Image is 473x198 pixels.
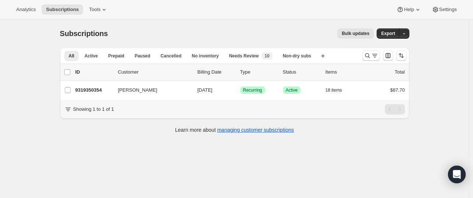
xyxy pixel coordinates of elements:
[326,85,350,95] button: 18 items
[85,4,112,15] button: Tools
[75,86,112,94] p: 9319350354
[383,50,393,61] button: Customize table column order and visibility
[264,53,269,59] span: 10
[161,53,182,59] span: Cancelled
[114,84,187,96] button: [PERSON_NAME]
[16,7,36,13] span: Analytics
[427,4,461,15] button: Settings
[439,7,457,13] span: Settings
[108,53,124,59] span: Prepaid
[42,4,83,15] button: Subscriptions
[118,68,192,76] p: Customer
[381,31,395,36] span: Export
[46,7,79,13] span: Subscriptions
[283,68,320,76] p: Status
[60,29,108,38] span: Subscriptions
[390,87,405,93] span: $87.70
[12,4,40,15] button: Analytics
[73,106,114,113] p: Showing 1 to 1 of 1
[326,87,342,93] span: 18 items
[286,87,298,93] span: Active
[89,7,100,13] span: Tools
[396,50,406,61] button: Sort the results
[75,85,405,95] div: 9319350354[PERSON_NAME][DATE]SuccessRecurringSuccessActive18 items$87.70
[198,68,234,76] p: Billing Date
[395,68,405,76] p: Total
[326,68,362,76] div: Items
[337,28,374,39] button: Bulk updates
[229,53,259,59] span: Needs Review
[243,87,262,93] span: Recurring
[75,68,405,76] div: IDCustomerBilling DateTypeStatusItemsTotal
[217,127,294,133] a: managing customer subscriptions
[362,50,380,61] button: Search and filter results
[377,28,399,39] button: Export
[317,51,329,61] button: Create new view
[392,4,426,15] button: Help
[192,53,218,59] span: No inventory
[85,53,98,59] span: Active
[175,126,294,134] p: Learn more about
[385,104,405,114] nav: Pagination
[135,53,150,59] span: Paused
[342,31,369,36] span: Bulk updates
[69,53,74,59] span: All
[75,68,112,76] p: ID
[283,53,311,59] span: Non-dry subs
[118,86,157,94] span: [PERSON_NAME]
[448,166,466,183] div: Open Intercom Messenger
[198,87,213,93] span: [DATE]
[240,68,277,76] div: Type
[404,7,414,13] span: Help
